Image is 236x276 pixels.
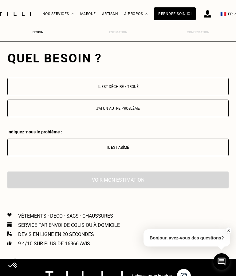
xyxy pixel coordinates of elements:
[11,106,225,111] p: J‘ai un autre problème
[7,139,229,156] button: Il est abîmé
[7,241,12,245] img: Icon
[225,227,231,234] button: X
[220,11,226,17] span: 🇫🇷
[7,78,229,95] button: Il est déchiré / troué
[204,10,211,18] img: icône connexion
[7,51,229,65] div: Quel besoin ?
[80,12,96,16] a: Marque
[7,222,12,227] img: Icon
[18,241,90,246] p: 9.4/10 sur plus de 16866 avis
[7,129,229,134] div: Indiquez-nous le problème :
[154,7,196,20] a: Prendre soin ici
[11,145,225,150] p: Il est abîmé
[18,231,94,237] p: Devis en ligne en 20 secondes
[144,229,230,246] p: Bonjour, avez-vous des questions?
[11,85,225,89] p: Il est déchiré / troué
[186,30,210,34] div: Confirmation
[102,12,118,16] a: Artisan
[124,0,148,28] div: À propos
[106,30,130,34] div: Estimation
[18,222,120,228] p: Service par envoi de colis ou à domicile
[18,213,113,219] p: Vêtements · Déco · Sacs · Chaussures
[7,213,12,217] img: Icon
[26,30,50,34] div: Besoin
[72,13,74,15] img: Menu déroulant
[42,0,74,28] div: Nos services
[7,100,229,117] button: J‘ai un autre problème
[145,13,148,15] img: Menu déroulant à propos
[7,231,12,236] img: Icon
